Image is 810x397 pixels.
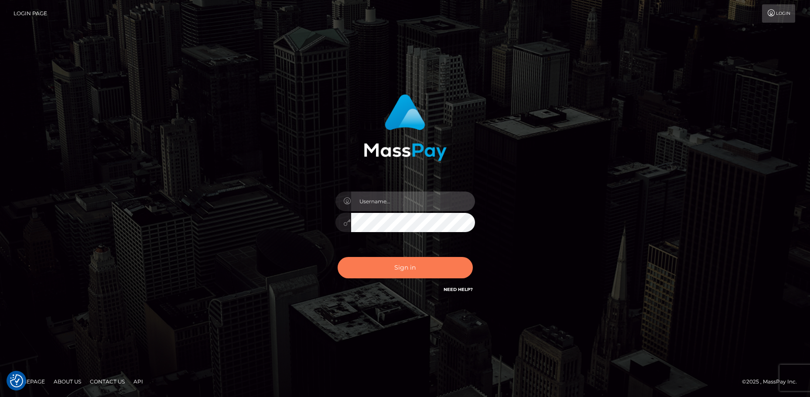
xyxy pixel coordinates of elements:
button: Sign in [338,257,473,278]
a: Homepage [10,375,48,388]
a: Need Help? [444,287,473,292]
div: © 2025 , MassPay Inc. [742,377,803,387]
a: API [130,375,147,388]
input: Username... [351,192,475,211]
a: Login Page [14,4,47,23]
img: Revisit consent button [10,374,23,387]
a: Login [762,4,795,23]
a: Contact Us [86,375,128,388]
img: MassPay Login [364,94,447,161]
button: Consent Preferences [10,374,23,387]
a: About Us [50,375,85,388]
